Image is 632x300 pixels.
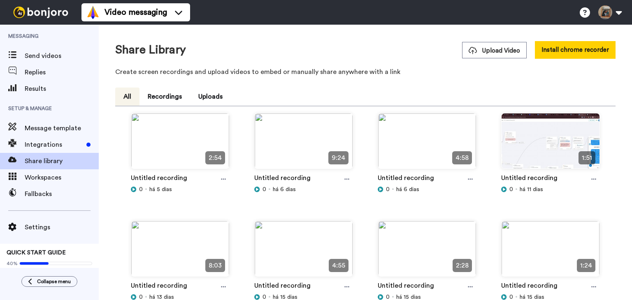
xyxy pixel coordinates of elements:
span: 2:54 [205,151,225,164]
a: Untitled recording [378,173,434,185]
img: 0d6b8b58-9e1e-48c9-9285-646037961b6b.jpg [378,113,476,175]
p: Create screen recordings and upload videos to embed or manually share anywhere with a link [115,67,616,77]
button: Recordings [139,88,190,106]
img: 47468543-96a6-4daf-8fe1-bc88d3119e68.jpg [131,221,229,283]
span: Replies [25,67,99,77]
button: All [115,88,139,106]
span: QUICK START GUIDE [7,250,66,256]
span: 0 [263,185,266,194]
div: há 6 dias [378,185,476,194]
button: Collapse menu [21,276,77,287]
span: 8:03 [205,259,225,272]
span: Share library [25,156,99,166]
img: 5f4caae5-31c9-4d1d-8d7f-4fdd815855d3.jpg [255,113,353,175]
div: há 5 dias [131,185,230,194]
span: Collapse menu [37,278,71,285]
span: Settings [25,222,99,232]
span: 1:24 [577,259,595,272]
a: Untitled recording [501,173,558,185]
a: Untitled recording [131,281,187,293]
span: Message template [25,123,99,133]
span: 4:58 [452,151,472,164]
span: Results [25,84,99,94]
span: 4:55 [329,259,349,272]
span: Send videos [25,51,99,61]
span: 0 [509,185,513,194]
a: Untitled recording [254,281,311,293]
img: vm-color.svg [86,6,100,19]
span: 0 [139,185,143,194]
a: Untitled recording [254,173,311,185]
img: 887d8267-fe65-430a-9318-ef7220f54da2.jpg [378,221,476,283]
span: Workspaces [25,173,99,182]
span: 2:28 [453,259,472,272]
button: Upload Video [462,42,527,58]
span: 1:51 [579,151,595,164]
span: 0 [386,185,390,194]
img: d90cda93-e1b4-42a2-8f1e-1ef996ad4bd0.jpg [502,221,599,283]
div: há 6 dias [254,185,353,194]
a: Untitled recording [378,281,434,293]
button: Install chrome recorder [535,41,616,59]
div: há 11 dias [501,185,600,194]
span: Upload Video [469,46,520,55]
span: 40% [7,260,18,267]
img: bj-logo-header-white.svg [10,7,72,18]
a: Untitled recording [501,281,558,293]
span: Fallbacks [25,189,99,199]
button: Uploads [190,88,231,106]
span: Video messaging [105,7,167,18]
span: Integrations [25,140,83,150]
h1: Share Library [115,44,186,56]
a: Untitled recording [131,173,187,185]
img: 80543199-181b-4345-b5e6-f61cd01dc3b6_thumbnail_source_1755262694.jpg [502,113,599,175]
img: 6a2f25e2-60b5-4392-b2b7-e763f6302251.jpg [255,221,353,283]
img: 88f39400-24e1-4a1c-902d-c65fc2fd39fa.jpg [131,113,229,175]
span: 9:24 [328,151,349,164]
